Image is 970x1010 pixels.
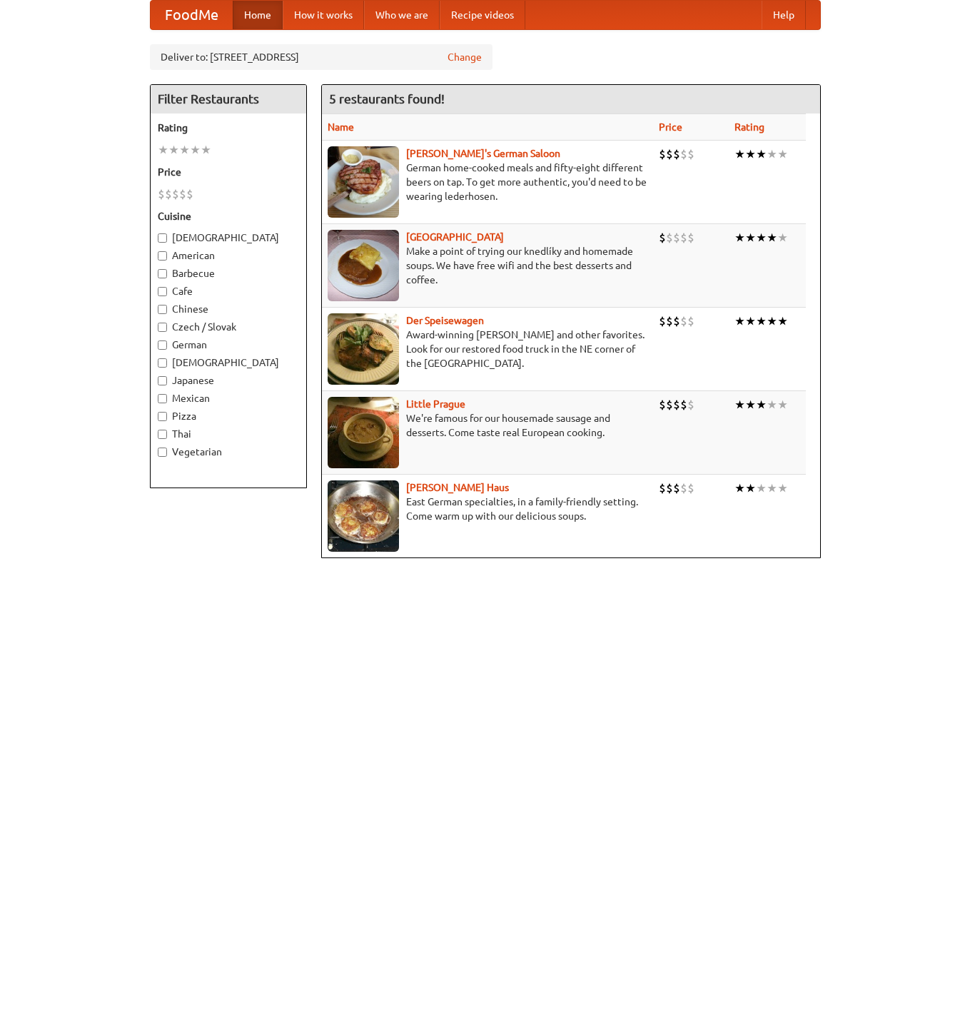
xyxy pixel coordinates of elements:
[158,186,165,202] li: $
[734,146,745,162] li: ★
[158,320,299,334] label: Czech / Slovak
[158,248,299,263] label: American
[767,313,777,329] li: ★
[190,142,201,158] li: ★
[158,394,167,403] input: Mexican
[767,397,777,413] li: ★
[158,358,167,368] input: [DEMOGRAPHIC_DATA]
[328,313,399,385] img: speisewagen.jpg
[158,121,299,135] h5: Rating
[767,480,777,496] li: ★
[168,142,179,158] li: ★
[158,409,299,423] label: Pizza
[158,302,299,316] label: Chinese
[666,313,673,329] li: $
[172,186,179,202] li: $
[150,44,492,70] div: Deliver to: [STREET_ADDRESS]
[328,230,399,301] img: czechpoint.jpg
[283,1,364,29] a: How it works
[687,313,694,329] li: $
[680,313,687,329] li: $
[406,315,484,326] b: Der Speisewagen
[406,482,509,493] a: [PERSON_NAME] Haus
[659,397,666,413] li: $
[158,412,167,421] input: Pizza
[406,398,465,410] a: Little Prague
[406,148,560,159] b: [PERSON_NAME]'s German Saloon
[673,313,680,329] li: $
[158,391,299,405] label: Mexican
[767,230,777,246] li: ★
[158,323,167,332] input: Czech / Slovak
[328,328,647,370] p: Award-winning [PERSON_NAME] and other favorites. Look for our restored food truck in the NE corne...
[756,146,767,162] li: ★
[756,230,767,246] li: ★
[745,480,756,496] li: ★
[328,244,647,287] p: Make a point of trying our knedlíky and homemade soups. We have free wifi and the best desserts a...
[680,146,687,162] li: $
[158,430,167,439] input: Thai
[745,397,756,413] li: ★
[745,313,756,329] li: ★
[687,230,694,246] li: $
[448,50,482,64] a: Change
[680,397,687,413] li: $
[328,161,647,203] p: German home-cooked meals and fifty-eight different beers on tap. To get more authentic, you'd nee...
[666,230,673,246] li: $
[158,305,167,314] input: Chinese
[151,85,306,113] h4: Filter Restaurants
[673,480,680,496] li: $
[777,397,788,413] li: ★
[158,165,299,179] h5: Price
[329,92,445,106] ng-pluralize: 5 restaurants found!
[158,231,299,245] label: [DEMOGRAPHIC_DATA]
[328,397,399,468] img: littleprague.jpg
[734,313,745,329] li: ★
[680,480,687,496] li: $
[158,284,299,298] label: Cafe
[328,411,647,440] p: We're famous for our housemade sausage and desserts. Come taste real European cooking.
[158,340,167,350] input: German
[659,480,666,496] li: $
[687,397,694,413] li: $
[734,480,745,496] li: ★
[767,146,777,162] li: ★
[659,230,666,246] li: $
[745,230,756,246] li: ★
[687,146,694,162] li: $
[406,231,504,243] a: [GEOGRAPHIC_DATA]
[673,230,680,246] li: $
[158,209,299,223] h5: Cuisine
[158,233,167,243] input: [DEMOGRAPHIC_DATA]
[734,121,764,133] a: Rating
[680,230,687,246] li: $
[158,373,299,388] label: Japanese
[364,1,440,29] a: Who we are
[666,397,673,413] li: $
[158,448,167,457] input: Vegetarian
[666,146,673,162] li: $
[328,146,399,218] img: esthers.jpg
[158,376,167,385] input: Japanese
[158,445,299,459] label: Vegetarian
[158,287,167,296] input: Cafe
[158,251,167,261] input: American
[440,1,525,29] a: Recipe videos
[659,313,666,329] li: $
[179,142,190,158] li: ★
[673,146,680,162] li: $
[756,397,767,413] li: ★
[158,269,167,278] input: Barbecue
[745,146,756,162] li: ★
[328,495,647,523] p: East German specialties, in a family-friendly setting. Come warm up with our delicious soups.
[777,313,788,329] li: ★
[151,1,233,29] a: FoodMe
[328,121,354,133] a: Name
[734,230,745,246] li: ★
[659,121,682,133] a: Price
[687,480,694,496] li: $
[158,142,168,158] li: ★
[186,186,193,202] li: $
